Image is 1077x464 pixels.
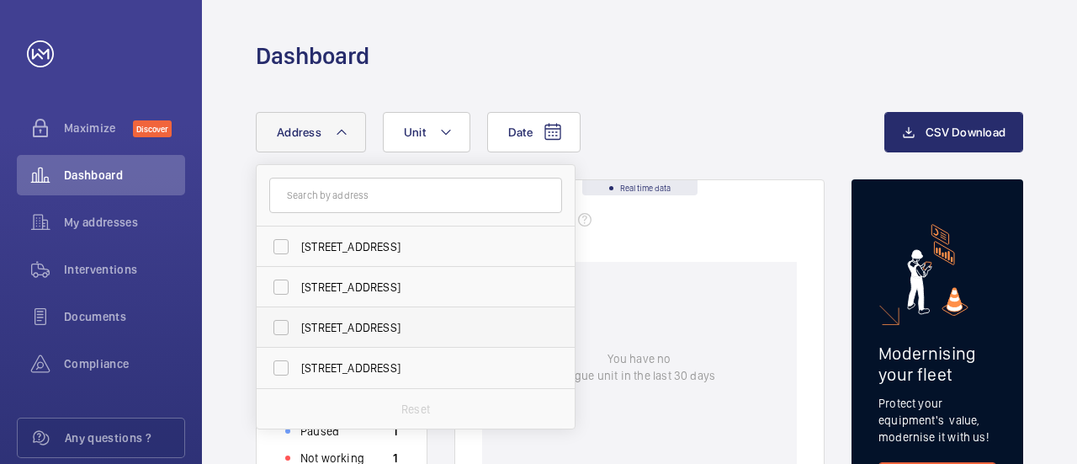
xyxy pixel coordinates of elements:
[64,308,185,325] span: Documents
[133,120,172,137] span: Discover
[301,238,533,255] span: [STREET_ADDRESS]
[404,125,426,139] span: Unit
[907,224,968,316] img: marketing-card.svg
[926,125,1005,139] span: CSV Download
[64,214,185,231] span: My addresses
[878,395,996,445] p: Protect your equipment's value, modernise it with us!
[878,343,996,385] h2: Modernising your fleet
[301,360,533,376] span: [STREET_ADDRESS]
[64,355,185,372] span: Compliance
[393,423,398,440] p: 1
[301,319,533,336] span: [STREET_ADDRESS]
[256,112,366,152] button: Address
[277,125,321,139] span: Address
[64,120,133,136] span: Maximize
[564,350,715,384] p: You have no rogue unit in the last 30 days
[269,178,562,213] input: Search by address
[582,180,698,195] div: Real time data
[401,401,430,418] p: Reset
[64,261,185,278] span: Interventions
[256,40,369,72] h1: Dashboard
[508,125,533,139] span: Date
[301,279,533,296] span: [STREET_ADDRESS]
[383,112,470,152] button: Unit
[487,112,581,152] button: Date
[65,429,184,446] span: Any questions ?
[64,167,185,184] span: Dashboard
[884,112,1023,152] button: CSV Download
[300,423,339,440] p: Paused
